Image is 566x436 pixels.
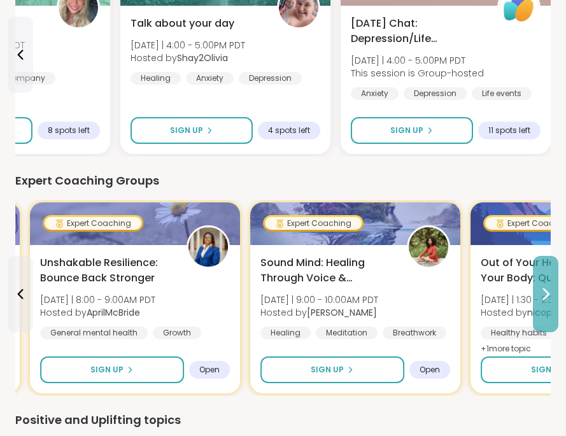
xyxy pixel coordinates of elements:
span: Sign Up [311,364,344,376]
div: Depression [404,87,467,100]
span: Sign Up [90,364,124,376]
span: Hosted by [40,306,155,319]
b: AprilMcBride [87,306,140,319]
span: [DATE] | 9:00 - 10:00AM PDT [260,293,378,306]
span: 11 spots left [488,125,530,136]
div: Expert Coaching Groups [15,172,551,190]
div: Meditation [316,327,378,339]
div: Healing [260,327,311,339]
span: Sign Up [390,125,423,136]
span: [DATE] | 4:00 - 5:00PM PDT [351,54,484,67]
span: Open [420,365,440,375]
div: Positive and Uplifting topics [15,411,551,429]
span: [DATE] | 8:00 - 9:00AM PDT [40,293,155,306]
div: Life events [472,87,532,100]
span: [DATE] Chat: Depression/Life Challenges [351,16,483,46]
span: [DATE] | 4:00 - 5:00PM PDT [131,39,245,52]
span: This session is Group-hosted [351,67,484,80]
div: Growth [153,327,201,339]
span: Sign Up [531,364,564,376]
div: Breathwork [383,327,446,339]
div: Healing [131,72,181,85]
span: 4 spots left [268,125,310,136]
div: General mental health [40,327,148,339]
div: Depression [239,72,302,85]
span: Sound Mind: Healing Through Voice & Vibration [260,255,393,286]
b: Shay2Olivia [177,52,228,64]
div: Healthy habits [481,327,557,339]
div: Anxiety [351,87,399,100]
div: Anxiety [186,72,234,85]
span: Talk about your day [131,16,234,31]
img: AprilMcBride [188,227,228,267]
button: Sign Up [131,117,253,144]
img: Joana_Ayala [409,227,448,267]
button: Sign Up [260,356,404,383]
button: Sign Up [351,117,473,144]
span: Sign Up [170,125,203,136]
span: Unshakable Resilience: Bounce Back Stronger [40,255,173,286]
span: Hosted by [260,306,378,319]
button: Sign Up [40,356,184,383]
b: [PERSON_NAME] [307,306,377,319]
span: Hosted by [131,52,245,64]
span: Open [199,365,220,375]
div: Expert Coaching [45,217,141,230]
span: 8 spots left [48,125,90,136]
div: Expert Coaching [265,217,362,230]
